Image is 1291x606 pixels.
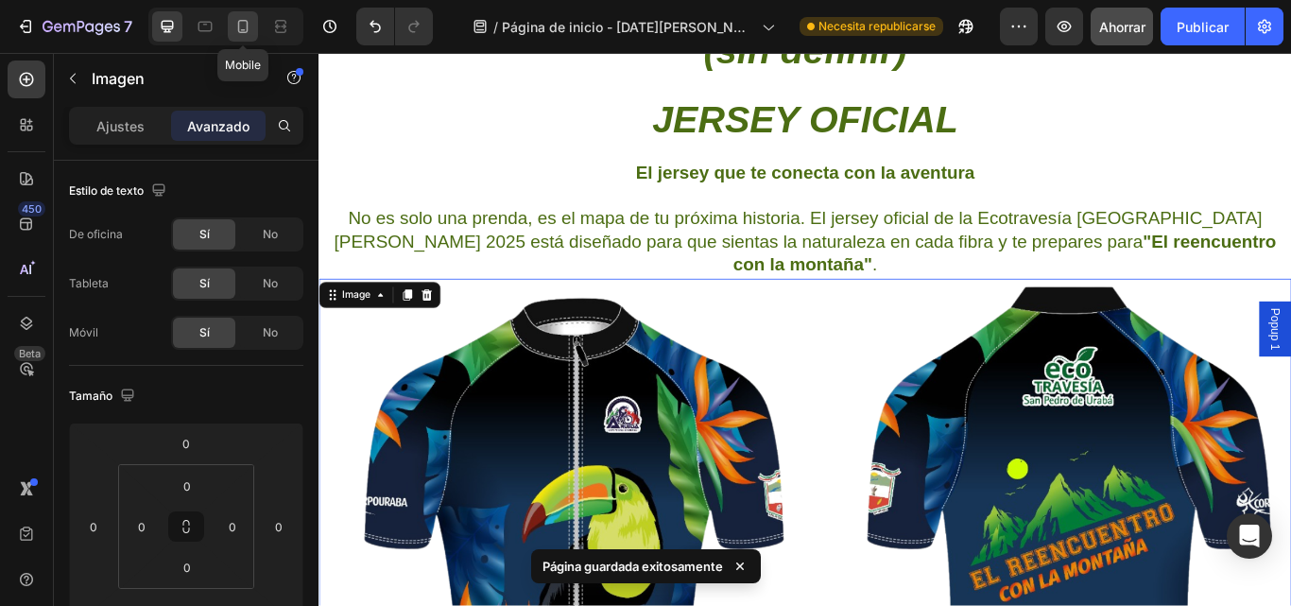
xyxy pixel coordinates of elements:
[19,347,41,360] font: Beta
[69,389,112,403] font: Tamaño
[199,325,210,339] font: Sí
[1099,19,1145,35] font: Ahorrar
[818,19,936,33] font: Necesita republicarse
[1161,8,1245,45] button: Publicar
[318,53,1291,606] iframe: Área de diseño
[168,472,206,500] input: 0 píxeles
[1091,8,1153,45] button: Ahorrar
[218,512,247,541] input: 0 píxeles
[187,118,250,134] font: Avanzado
[502,19,746,55] font: Página de inicio - [DATE][PERSON_NAME] 23:41:14
[128,512,156,541] input: 0 píxeles
[167,429,205,458] input: 0
[24,274,64,291] div: Image
[542,559,723,574] font: Página guardada exitosamente
[199,227,210,241] font: Sí
[8,8,141,45] button: 7
[1106,298,1125,347] span: Popup 1
[263,276,278,290] font: No
[92,69,145,88] font: Imagen
[265,512,293,541] input: 0
[96,118,145,134] font: Ajustes
[124,17,132,36] font: 7
[263,325,278,339] font: No
[493,19,498,35] font: /
[69,276,109,290] font: Tableta
[168,553,206,581] input: 0 píxeles
[79,512,108,541] input: 0
[199,276,210,290] font: Sí
[92,67,252,90] p: Imagen
[69,325,98,339] font: Móvil
[2,127,1132,262] p: ⁠⁠⁠⁠⁠⁠⁠ No es solo una prenda, es el mapa de tu próxima historia. El jersey oficial de la Ecotrav...
[263,227,278,241] font: No
[1177,19,1229,35] font: Publicar
[69,183,144,198] font: Estilo de texto
[69,227,123,241] font: De oficina
[356,8,433,45] div: Deshacer/Rehacer
[22,202,42,216] font: 450
[370,128,765,151] strong: El jersey que te conecta con la aventura
[1227,513,1272,559] div: Abrir Intercom Messenger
